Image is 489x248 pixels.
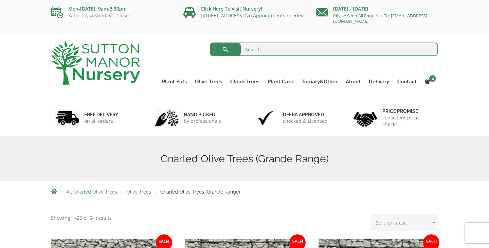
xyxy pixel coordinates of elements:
[201,12,304,19] a: [STREET_ADDRESS] No Appointments needed
[316,5,438,13] p: [DATE] - [DATE]
[51,214,112,222] p: Showing 1–20 of 64 results
[254,109,278,127] img: 3.jpg
[51,13,173,18] p: Saturdays&Sundays: Closed
[51,189,438,194] nav: Breadcrumbs
[51,41,140,85] img: logo
[382,108,434,114] h6: Price promise
[184,118,221,125] p: by professionals
[226,77,264,86] a: Cloud Trees
[210,43,438,56] input: Search...
[393,77,421,86] a: Contact
[382,114,434,128] p: consistent price checks
[84,112,118,118] h6: FREE DELIVERY
[51,153,438,165] h1: Gnarled Olive Trees (Grande Range)
[283,118,328,125] p: checked & Licensed
[158,77,191,86] a: Plant Pots
[342,77,365,86] a: About
[297,77,342,86] a: Topiary&Other
[370,214,438,231] select: Shop order
[126,189,151,195] a: Olive Trees
[51,5,173,13] p: Mon-[DATE]: 9am-3:30pm
[421,77,438,86] a: 0
[191,77,226,86] a: Olive Trees
[333,13,427,24] a: Please Send All Enquiries To: [EMAIL_ADDRESS][DOMAIN_NAME]
[155,109,179,127] img: 2.jpg
[160,189,240,195] span: Gnarled Olive Trees (Grande Range)
[365,77,393,86] a: Delivery
[66,189,117,195] a: All Gnarled Olive Trees
[184,112,221,118] h6: hand picked
[283,112,328,118] h6: Defra approved
[429,75,436,82] span: 0
[84,118,118,125] p: on all orders
[354,108,377,128] img: 4.jpg
[55,109,79,127] img: 1.jpg
[264,77,297,86] a: Plant Care
[201,5,262,12] a: Click Here To Visit Nursery!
